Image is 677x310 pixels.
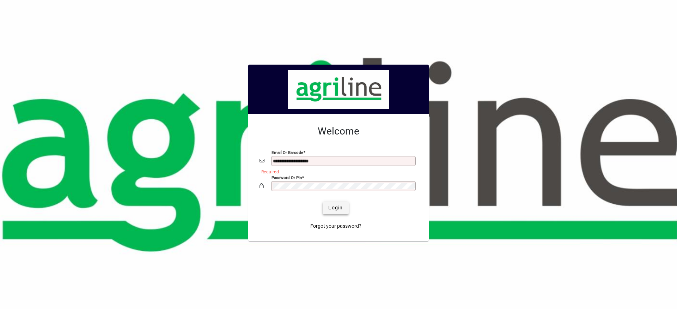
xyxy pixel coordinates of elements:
mat-label: Password or Pin [272,175,302,180]
a: Forgot your password? [307,220,364,233]
h2: Welcome [260,125,417,137]
mat-label: Email or Barcode [272,150,303,155]
button: Login [323,202,348,214]
mat-error: Required [261,168,412,175]
span: Login [328,204,343,211]
span: Forgot your password? [310,222,361,230]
